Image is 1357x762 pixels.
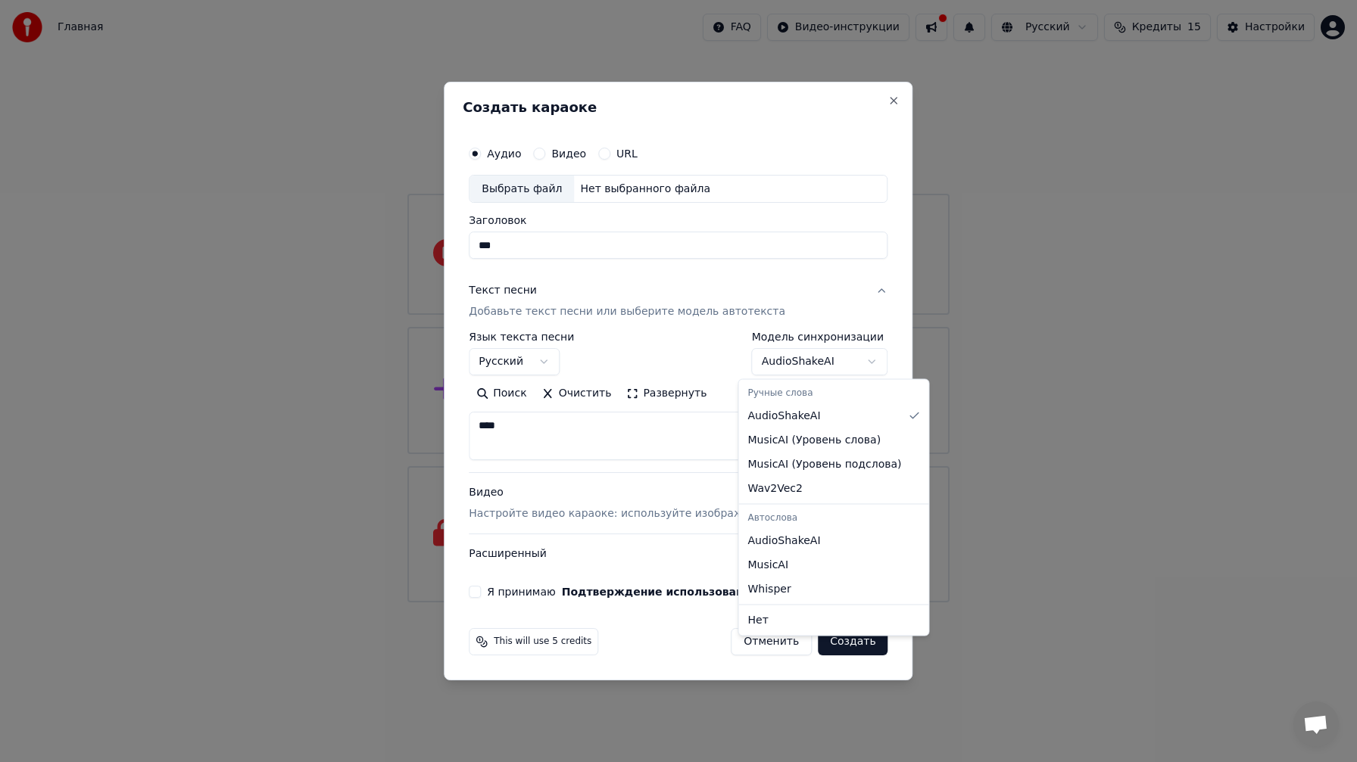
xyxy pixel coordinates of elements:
span: AudioShakeAI [748,533,821,548]
span: AudioShakeAI [748,408,821,423]
div: Ручные слова [742,383,926,404]
span: Нет [748,612,769,627]
span: Wav2Vec2 [748,481,803,496]
span: MusicAI [748,557,789,572]
span: MusicAI ( Уровень подслова ) [748,456,902,471]
span: MusicAI ( Уровень слова ) [748,432,881,447]
span: Whisper [748,581,791,596]
div: Автослова [742,507,926,528]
